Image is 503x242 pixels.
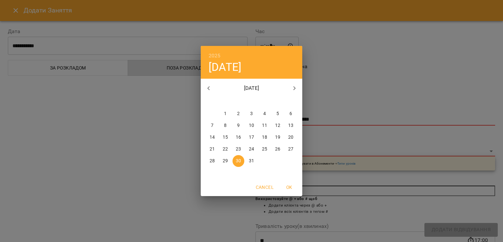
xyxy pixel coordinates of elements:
p: 1 [224,111,227,117]
p: 22 [223,146,228,152]
button: 6 [285,108,297,120]
p: 21 [210,146,215,152]
p: 18 [262,134,267,141]
p: 28 [210,158,215,164]
p: 9 [237,122,240,129]
p: 23 [236,146,241,152]
button: 19 [272,131,284,143]
button: 13 [285,120,297,131]
p: 26 [275,146,280,152]
p: 5 [276,111,279,117]
button: 5 [272,108,284,120]
p: 12 [275,122,280,129]
button: 10 [246,120,257,131]
p: 13 [288,122,293,129]
p: 8 [224,122,227,129]
p: 4 [263,111,266,117]
p: 7 [211,122,214,129]
button: Cancel [253,181,276,193]
p: 29 [223,158,228,164]
button: 21 [206,143,218,155]
button: 17 [246,131,257,143]
button: 22 [219,143,231,155]
button: OK [279,181,300,193]
button: 1 [219,108,231,120]
p: 24 [249,146,254,152]
p: 30 [236,158,241,164]
button: 15 [219,131,231,143]
span: сб [272,98,284,105]
p: 25 [262,146,267,152]
p: 20 [288,134,293,141]
button: 12 [272,120,284,131]
span: пн [206,98,218,105]
p: 16 [236,134,241,141]
span: OK [281,183,297,191]
button: 18 [259,131,270,143]
span: ср [233,98,244,105]
button: 26 [272,143,284,155]
button: 20 [285,131,297,143]
p: 19 [275,134,280,141]
button: 16 [233,131,244,143]
button: 29 [219,155,231,167]
p: 17 [249,134,254,141]
span: вт [219,98,231,105]
p: 2 [237,111,240,117]
p: 6 [289,111,292,117]
button: 31 [246,155,257,167]
button: 28 [206,155,218,167]
button: 23 [233,143,244,155]
button: 24 [246,143,257,155]
button: 9 [233,120,244,131]
button: [DATE] [209,60,241,74]
p: [DATE] [216,84,287,92]
button: 25 [259,143,270,155]
p: 11 [262,122,267,129]
button: 3 [246,108,257,120]
button: 7 [206,120,218,131]
button: 4 [259,108,270,120]
p: 3 [250,111,253,117]
button: 14 [206,131,218,143]
button: 30 [233,155,244,167]
p: 10 [249,122,254,129]
p: 31 [249,158,254,164]
span: чт [246,98,257,105]
button: 27 [285,143,297,155]
span: Cancel [256,183,273,191]
p: 14 [210,134,215,141]
button: 2 [233,108,244,120]
button: 2025 [209,51,221,60]
p: 15 [223,134,228,141]
p: 27 [288,146,293,152]
button: 8 [219,120,231,131]
button: 11 [259,120,270,131]
span: нд [285,98,297,105]
span: пт [259,98,270,105]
